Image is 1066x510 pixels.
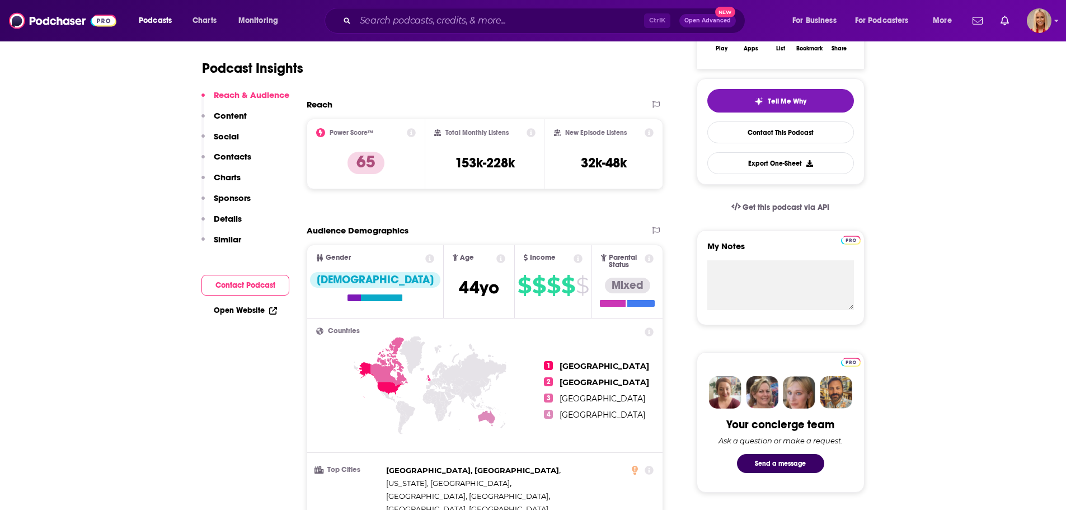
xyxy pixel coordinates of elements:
[560,410,645,420] span: [GEOGRAPHIC_DATA]
[328,327,360,335] span: Countries
[347,152,384,174] p: 65
[832,45,847,52] div: Share
[201,193,251,213] button: Sponsors
[307,225,408,236] h2: Audience Demographics
[111,65,120,74] img: tab_keywords_by_traffic_grey.svg
[214,193,251,203] p: Sponsors
[716,45,727,52] div: Play
[201,110,247,131] button: Content
[201,151,251,172] button: Contacts
[754,97,763,106] img: tell me why sparkle
[841,236,861,245] img: Podchaser Pro
[30,65,39,74] img: tab_domain_overview_orange.svg
[925,12,966,30] button: open menu
[707,241,854,260] label: My Notes
[192,13,217,29] span: Charts
[547,277,560,294] span: $
[737,454,824,473] button: Send a message
[335,8,756,34] div: Search podcasts, credits, & more...
[560,394,645,404] span: [GEOGRAPHIC_DATA]
[719,436,843,445] div: Ask a question or make a request.
[707,89,854,113] button: tell me why sparkleTell Me Why
[460,254,474,261] span: Age
[561,277,575,294] span: $
[848,12,925,30] button: open menu
[310,272,440,288] div: [DEMOGRAPHIC_DATA]
[214,306,277,315] a: Open Website
[576,277,589,294] span: $
[386,492,548,500] span: [GEOGRAPHIC_DATA], [GEOGRAPHIC_DATA]
[565,129,627,137] h2: New Episode Listens
[29,29,123,38] div: Domain: [DOMAIN_NAME]
[238,13,278,29] span: Monitoring
[841,358,861,367] img: Podchaser Pro
[214,131,239,142] p: Social
[746,376,778,409] img: Barbara Profile
[9,10,116,31] img: Podchaser - Follow, Share and Rate Podcasts
[201,213,242,234] button: Details
[231,12,293,30] button: open menu
[644,13,670,28] span: Ctrl K
[518,277,531,294] span: $
[1027,8,1051,33] span: Logged in as KymberleeBolden
[560,377,649,387] span: [GEOGRAPHIC_DATA]
[31,18,55,27] div: v 4.0.25
[43,66,100,73] div: Domain Overview
[707,152,854,174] button: Export One-Sheet
[330,129,373,137] h2: Power Score™
[386,466,559,475] span: [GEOGRAPHIC_DATA], [GEOGRAPHIC_DATA]
[544,410,553,419] span: 4
[214,172,241,183] p: Charts
[743,203,829,212] span: Get this podcast via API
[709,376,741,409] img: Sydney Profile
[841,234,861,245] a: Pro website
[707,121,854,143] a: Contact This Podcast
[1027,8,1051,33] button: Show profile menu
[316,466,382,474] h3: Top Cities
[722,194,839,221] a: Get this podcast via API
[726,418,834,432] div: Your concierge team
[783,376,815,409] img: Jules Profile
[560,361,649,371] span: [GEOGRAPHIC_DATA]
[214,234,241,245] p: Similar
[855,13,909,29] span: For Podcasters
[214,151,251,162] p: Contacts
[386,477,511,490] span: ,
[214,213,242,224] p: Details
[841,356,861,367] a: Pro website
[307,99,332,110] h2: Reach
[609,254,643,269] span: Parental Status
[544,377,553,386] span: 2
[792,13,837,29] span: For Business
[131,12,186,30] button: open menu
[544,394,553,403] span: 3
[581,155,627,171] h3: 32k-48k
[386,490,550,503] span: ,
[996,11,1013,30] a: Show notifications dropdown
[820,376,852,409] img: Jon Profile
[605,278,650,293] div: Mixed
[715,7,735,17] span: New
[785,12,851,30] button: open menu
[445,129,509,137] h2: Total Monthly Listens
[459,277,499,298] span: 44 yo
[201,90,289,110] button: Reach & Audience
[139,13,172,29] span: Podcasts
[744,45,758,52] div: Apps
[530,254,556,261] span: Income
[386,479,510,488] span: [US_STATE], [GEOGRAPHIC_DATA]
[124,66,189,73] div: Keywords by Traffic
[214,110,247,121] p: Content
[201,131,239,152] button: Social
[18,18,27,27] img: logo_orange.svg
[968,11,987,30] a: Show notifications dropdown
[796,45,823,52] div: Bookmark
[532,277,546,294] span: $
[201,275,289,296] button: Contact Podcast
[679,14,736,27] button: Open AdvancedNew
[18,29,27,38] img: website_grey.svg
[455,155,515,171] h3: 153k-228k
[1027,8,1051,33] img: User Profile
[355,12,644,30] input: Search podcasts, credits, & more...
